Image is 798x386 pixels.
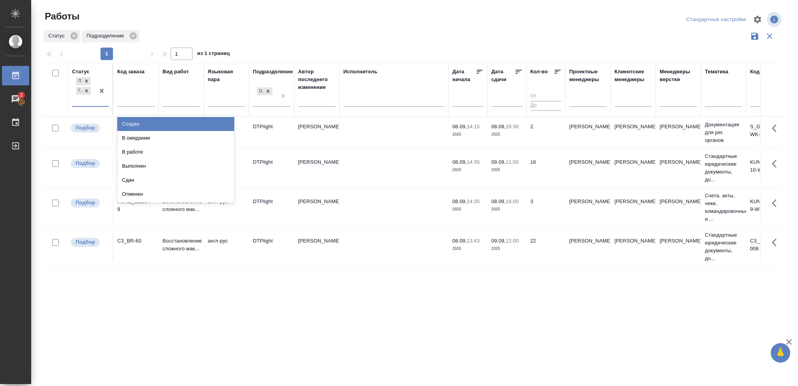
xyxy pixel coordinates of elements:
[249,119,294,146] td: DTPlight
[530,101,561,111] input: До
[117,159,234,173] div: Выполнен
[565,233,611,260] td: [PERSON_NAME]
[294,233,339,260] td: [PERSON_NAME]
[75,76,92,86] div: Подбор, Готов к работе
[76,124,95,132] p: Подбор
[774,345,787,361] span: 🙏
[70,237,109,248] div: Можно подбирать исполнителей
[117,68,145,76] div: Код заказа
[208,68,245,83] div: Языковая пара
[257,87,264,96] div: DTPlight
[491,205,523,213] p: 2025
[767,194,786,212] button: Здесь прячутся важные кнопки
[76,159,95,167] p: Подбор
[684,14,748,26] div: split button
[705,121,742,144] p: Документация для рег. органов
[565,119,611,146] td: [PERSON_NAME]
[747,29,762,44] button: Сохранить фильтры
[767,233,786,252] button: Здесь прячутся важные кнопки
[767,119,786,138] button: Здесь прячутся важные кнопки
[70,158,109,169] div: Можно подбирать исполнителей
[117,117,234,131] div: Создан
[660,237,697,245] p: [PERSON_NAME]
[249,194,294,221] td: DTPlight
[705,231,742,262] p: Стандартные юридические документы, до...
[491,245,523,253] p: 2025
[611,119,656,146] td: [PERSON_NAME]
[565,194,611,221] td: [PERSON_NAME]
[705,152,742,184] p: Стандартные юридические документы, до...
[204,233,249,260] td: англ-рус
[771,343,790,363] button: 🙏
[249,233,294,260] td: DTPlight
[750,68,780,76] div: Код работы
[117,237,155,245] div: C3_BR-60
[767,154,786,173] button: Здесь прячутся важные кнопки
[530,91,561,101] input: От
[298,68,335,91] div: Автор последнего изменения
[491,166,523,174] p: 2025
[452,166,484,174] p: 2025
[452,131,484,138] p: 2025
[467,159,480,165] p: 14:35
[660,68,697,83] div: Менеджеры верстки
[162,198,200,213] p: Восстановление сложного мак...
[746,119,791,146] td: S_GNRM-1355-WK-007
[660,123,697,131] p: [PERSON_NAME]
[611,233,656,260] td: [PERSON_NAME]
[467,198,480,204] p: 14:35
[526,119,565,146] td: 2
[452,245,484,253] p: 2025
[249,154,294,182] td: DTPlight
[162,237,200,253] p: Восстановление сложного мак...
[197,49,230,60] span: из 1 страниц
[506,124,519,129] p: 16:30
[43,10,79,23] span: Работы
[2,89,29,109] a: 2
[70,198,109,208] div: Можно подбирать исполнителей
[660,158,697,166] p: [PERSON_NAME]
[44,30,80,42] div: Статус
[294,154,339,182] td: [PERSON_NAME]
[162,68,189,76] div: Вид работ
[75,86,92,96] div: Подбор, Готов к работе
[117,131,234,145] div: В ожидании
[82,30,139,42] div: Подразделение
[705,68,728,76] div: Тематика
[491,238,506,244] p: 09.09,
[452,238,467,244] p: 08.09,
[343,68,378,76] div: Исполнитель
[117,198,155,213] div: KUNZ_ELECT-9
[294,119,339,146] td: [PERSON_NAME]
[569,68,607,83] div: Проектные менеджеры
[452,159,467,165] p: 08.09,
[87,32,127,40] p: Подразделение
[611,154,656,182] td: [PERSON_NAME]
[506,198,519,204] p: 18:00
[15,91,27,99] span: 2
[452,198,467,204] p: 08.09,
[452,68,476,83] div: Дата начала
[452,124,467,129] p: 08.09,
[76,199,95,207] p: Подбор
[117,145,234,159] div: В работе
[76,238,95,246] p: Подбор
[491,131,523,138] p: 2025
[705,192,742,223] p: Счета, акты, чеки, командировочные и ...
[746,154,791,182] td: KUNZ_ELECT-10-WK-011
[491,124,506,129] p: 08.09,
[70,123,109,133] div: Можно подбирать исполнителей
[204,194,249,221] td: англ-рус
[530,68,548,76] div: Кол-во
[491,198,506,204] p: 08.09,
[467,124,480,129] p: 14:15
[746,194,791,221] td: KUNZ_ELECT-9-WK-013
[526,154,565,182] td: 16
[76,87,82,95] div: Готов к работе
[614,68,652,83] div: Клиентские менеджеры
[506,238,519,244] p: 12:00
[660,198,697,205] p: [PERSON_NAME]
[526,233,565,260] td: 22
[748,10,767,29] span: Настроить таблицу
[256,87,273,96] div: DTPlight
